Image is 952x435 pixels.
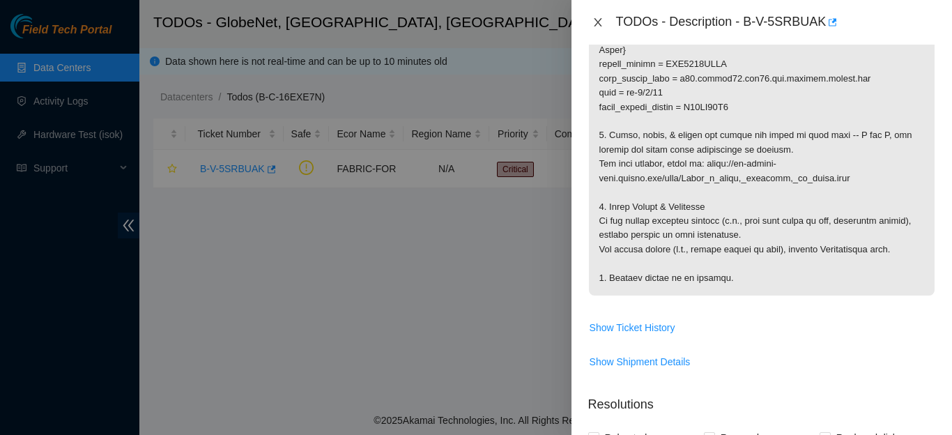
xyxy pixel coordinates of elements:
[616,11,935,33] div: TODOs - Description - B-V-5SRBUAK
[588,16,608,29] button: Close
[589,316,676,339] button: Show Ticket History
[588,384,935,414] p: Resolutions
[592,17,604,28] span: close
[590,354,691,369] span: Show Shipment Details
[590,320,675,335] span: Show Ticket History
[589,351,691,373] button: Show Shipment Details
